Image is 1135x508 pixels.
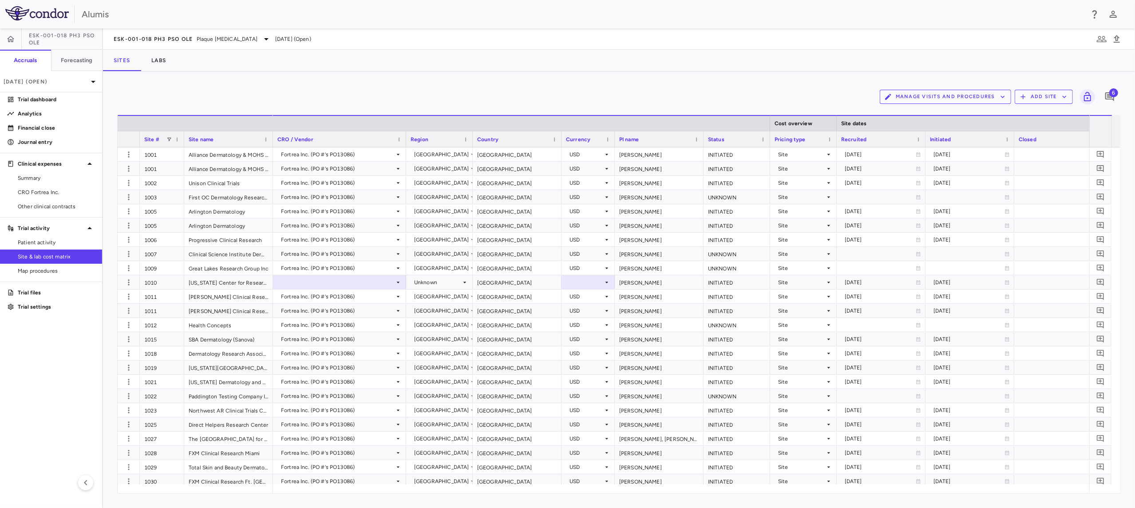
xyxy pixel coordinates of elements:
[140,318,184,332] div: 1012
[615,162,704,175] div: [PERSON_NAME]
[184,247,273,261] div: Clinical Science Institute Dermatology Institute
[1109,88,1118,97] span: 6
[933,304,1004,318] div: [DATE]
[775,136,806,143] span: Pricing type
[569,318,603,332] div: USD
[414,204,469,218] div: [GEOGRAPHIC_DATA]
[845,304,916,318] div: [DATE]
[18,303,95,311] p: Trial settings
[140,247,184,261] div: 1007
[184,304,273,317] div: [PERSON_NAME] Clinical Research Group
[569,218,603,233] div: USD
[473,389,562,403] div: [GEOGRAPHIC_DATA]
[569,261,603,275] div: USD
[778,346,825,361] div: Site
[140,218,184,232] div: 1005
[1095,276,1107,288] button: Add comment
[1096,363,1105,372] svg: Add comment
[473,446,562,460] div: [GEOGRAPHIC_DATA]
[414,318,469,332] div: [GEOGRAPHIC_DATA]
[704,446,770,460] div: INITIATED
[281,290,395,304] div: Fortrea Inc. (PO #'s PO13086)
[473,176,562,190] div: [GEOGRAPHIC_DATA]
[473,417,562,431] div: [GEOGRAPHIC_DATA]
[140,417,184,431] div: 1025
[569,304,603,318] div: USD
[1096,463,1105,471] svg: Add comment
[933,162,1004,176] div: [DATE]
[5,6,69,20] img: logo-full-SnFGN8VE.png
[184,204,273,218] div: Arlington Dermatology
[615,247,704,261] div: [PERSON_NAME]
[704,190,770,204] div: UNKNOWN
[281,304,395,318] div: Fortrea Inc. (PO #'s PO13086)
[778,218,825,233] div: Site
[18,224,84,232] p: Trial activity
[473,346,562,360] div: [GEOGRAPHIC_DATA]
[473,403,562,417] div: [GEOGRAPHIC_DATA]
[1095,390,1107,402] button: Add comment
[615,417,704,431] div: [PERSON_NAME]
[704,162,770,175] div: INITIATED
[704,361,770,374] div: INITIATED
[18,124,95,132] p: Financial close
[1096,221,1105,230] svg: Add comment
[845,332,916,346] div: [DATE]
[29,32,102,46] span: ESK-001-018 Ph3 PsO OLE
[184,261,273,275] div: Great Lakes Research Group Inc
[18,202,95,210] span: Other clinical contracts
[1095,333,1107,345] button: Add comment
[1095,361,1107,373] button: Add comment
[1096,377,1105,386] svg: Add comment
[114,36,193,43] span: ESK-001-018 Ph3 PsO OLE
[414,247,469,261] div: [GEOGRAPHIC_DATA]
[140,162,184,175] div: 1001
[184,190,273,204] div: First OC Dermatology Research, Inc.
[1095,177,1107,189] button: Add comment
[1095,447,1107,459] button: Add comment
[1095,290,1107,302] button: Add comment
[704,176,770,190] div: INITIATED
[615,460,704,474] div: [PERSON_NAME]
[1102,89,1117,104] button: Add comment
[933,361,1004,375] div: [DATE]
[184,389,273,403] div: Paddington Testing Company Inc
[778,361,825,375] div: Site
[281,318,395,332] div: Fortrea Inc. (PO #'s PO13086)
[569,361,603,375] div: USD
[704,332,770,346] div: INITIATED
[103,50,141,71] button: Sites
[473,290,562,303] div: [GEOGRAPHIC_DATA]
[140,432,184,445] div: 1027
[184,446,273,460] div: FXM Clinical Research Miami
[704,389,770,403] div: UNKNOWN
[184,318,273,332] div: Health Concepts
[1095,475,1107,487] button: Add comment
[414,275,461,290] div: Unknown
[140,261,184,275] div: 1009
[281,190,395,204] div: Fortrea Inc. (PO #'s PO13086)
[1096,477,1105,485] svg: Add comment
[845,147,916,162] div: [DATE]
[140,346,184,360] div: 1018
[615,275,704,289] div: [PERSON_NAME]
[778,190,825,204] div: Site
[140,460,184,474] div: 1029
[281,332,395,346] div: Fortrea Inc. (PO #'s PO13086)
[1104,91,1115,102] svg: Add comment
[414,290,469,304] div: [GEOGRAPHIC_DATA]
[569,204,603,218] div: USD
[1096,235,1105,244] svg: Add comment
[1096,349,1105,357] svg: Add comment
[1096,164,1105,173] svg: Add comment
[414,332,469,346] div: [GEOGRAPHIC_DATA]
[845,361,916,375] div: [DATE]
[414,261,469,275] div: [GEOGRAPHIC_DATA]
[473,218,562,232] div: [GEOGRAPHIC_DATA]
[615,318,704,332] div: [PERSON_NAME]
[704,218,770,232] div: INITIATED
[1096,434,1105,443] svg: Add comment
[140,389,184,403] div: 1022
[778,304,825,318] div: Site
[1096,392,1105,400] svg: Add comment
